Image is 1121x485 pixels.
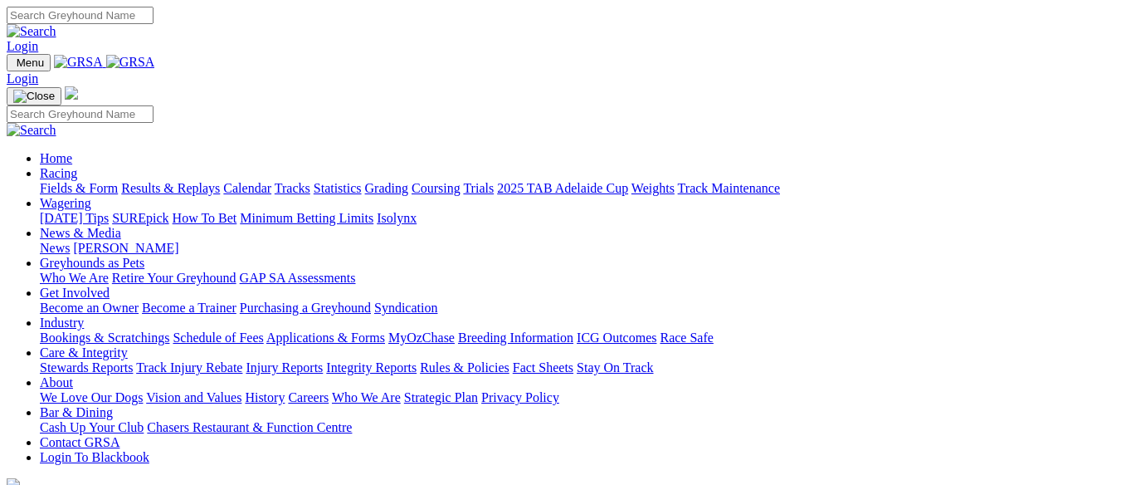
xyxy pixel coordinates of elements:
[481,390,559,404] a: Privacy Policy
[73,241,178,255] a: [PERSON_NAME]
[40,181,118,195] a: Fields & Form
[40,151,72,165] a: Home
[40,345,128,360] a: Care & Integrity
[40,360,1114,375] div: Care & Integrity
[40,420,1114,435] div: Bar & Dining
[54,55,103,70] img: GRSA
[266,331,385,345] a: Applications & Forms
[40,390,143,404] a: We Love Our Dogs
[374,301,437,315] a: Syndication
[660,331,713,345] a: Race Safe
[7,7,154,24] input: Search
[365,181,408,195] a: Grading
[173,331,263,345] a: Schedule of Fees
[314,181,362,195] a: Statistics
[377,211,417,225] a: Isolynx
[40,211,1114,226] div: Wagering
[240,211,373,225] a: Minimum Betting Limits
[40,196,91,210] a: Wagering
[173,211,237,225] a: How To Bet
[40,226,121,240] a: News & Media
[65,86,78,100] img: logo-grsa-white.png
[40,271,1114,286] div: Greyhounds as Pets
[240,271,356,285] a: GAP SA Assessments
[458,331,573,345] a: Breeding Information
[240,301,371,315] a: Purchasing a Greyhound
[40,286,110,300] a: Get Involved
[7,87,61,105] button: Toggle navigation
[17,56,44,69] span: Menu
[40,316,84,330] a: Industry
[40,211,109,225] a: [DATE] Tips
[40,331,169,345] a: Bookings & Scratchings
[412,181,461,195] a: Coursing
[112,211,168,225] a: SUREpick
[40,271,109,285] a: Who We Are
[288,390,329,404] a: Careers
[246,360,323,375] a: Injury Reports
[7,39,38,53] a: Login
[40,301,1114,316] div: Get Involved
[275,181,310,195] a: Tracks
[7,105,154,123] input: Search
[13,90,55,103] img: Close
[40,450,149,464] a: Login To Blackbook
[7,54,51,71] button: Toggle navigation
[40,241,1114,256] div: News & Media
[40,390,1114,405] div: About
[146,390,241,404] a: Vision and Values
[40,405,113,419] a: Bar & Dining
[513,360,573,375] a: Fact Sheets
[7,24,56,39] img: Search
[577,360,653,375] a: Stay On Track
[112,271,236,285] a: Retire Your Greyhound
[147,420,352,434] a: Chasers Restaurant & Function Centre
[326,360,417,375] a: Integrity Reports
[420,360,509,375] a: Rules & Policies
[40,375,73,389] a: About
[136,360,242,375] a: Track Injury Rebate
[40,241,70,255] a: News
[332,390,401,404] a: Who We Are
[40,181,1114,196] div: Racing
[388,331,455,345] a: MyOzChase
[40,420,144,434] a: Cash Up Your Club
[245,390,285,404] a: History
[40,435,119,449] a: Contact GRSA
[40,360,133,375] a: Stewards Reports
[7,71,38,86] a: Login
[577,331,656,345] a: ICG Outcomes
[678,181,780,195] a: Track Maintenance
[40,331,1114,345] div: Industry
[121,181,220,195] a: Results & Replays
[404,390,478,404] a: Strategic Plan
[40,301,139,315] a: Become an Owner
[631,181,675,195] a: Weights
[142,301,236,315] a: Become a Trainer
[463,181,494,195] a: Trials
[7,123,56,138] img: Search
[106,55,155,70] img: GRSA
[40,166,77,180] a: Racing
[223,181,271,195] a: Calendar
[40,256,144,270] a: Greyhounds as Pets
[497,181,628,195] a: 2025 TAB Adelaide Cup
